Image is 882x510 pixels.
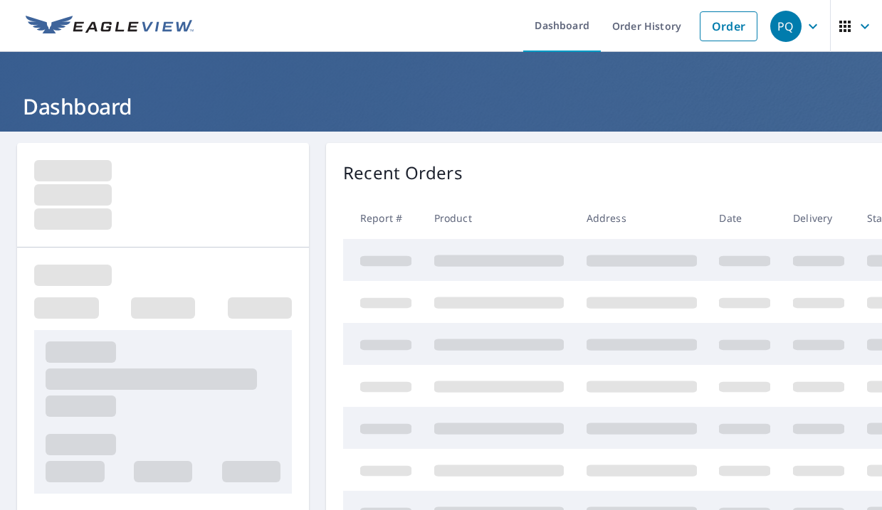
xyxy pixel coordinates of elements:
[708,197,782,239] th: Date
[782,197,856,239] th: Delivery
[17,92,865,121] h1: Dashboard
[26,16,194,37] img: EV Logo
[343,197,423,239] th: Report #
[343,160,463,186] p: Recent Orders
[423,197,575,239] th: Product
[770,11,802,42] div: PQ
[700,11,757,41] a: Order
[575,197,708,239] th: Address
